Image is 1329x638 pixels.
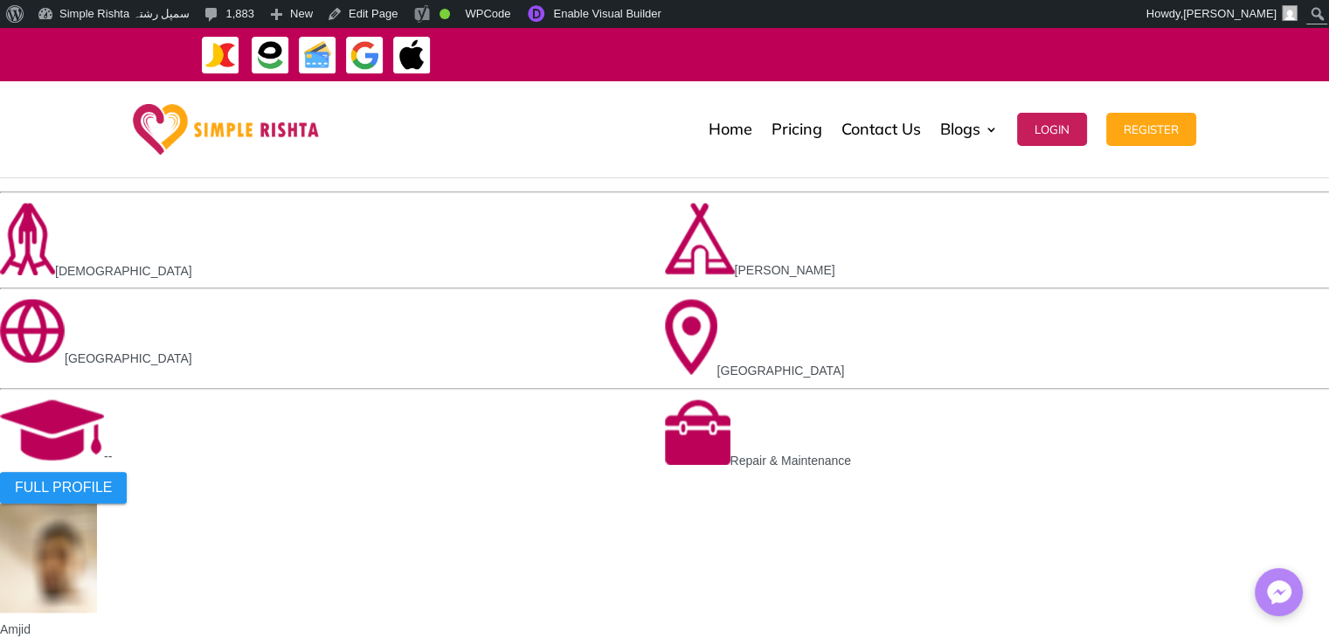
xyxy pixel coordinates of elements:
span: [GEOGRAPHIC_DATA] [717,364,845,378]
span: [DEMOGRAPHIC_DATA] [55,264,192,278]
img: tab_keywords_by_traffic_grey.svg [174,101,188,115]
span: -- [104,449,112,463]
a: Blogs [940,86,998,173]
span: Repair & Maintenance [730,454,852,468]
button: Register [1106,113,1196,146]
span: FULL PROFILE [15,480,112,496]
img: JazzCash-icon [201,36,240,75]
a: Pricing [772,86,822,173]
img: tab_domain_overview_orange.svg [47,101,61,115]
span: [GEOGRAPHIC_DATA] [65,351,192,365]
img: EasyPaisa-icon [251,36,290,75]
span: [PERSON_NAME] [735,263,835,277]
img: Credit Cards [298,36,337,75]
img: website_grey.svg [28,45,42,59]
a: Register [1106,86,1196,173]
div: Domain Overview [66,103,156,114]
img: Messenger [1262,575,1297,610]
img: ApplePay-icon [392,36,432,75]
span: 20 Years [747,167,795,181]
a: Contact Us [841,86,921,173]
span: [PERSON_NAME] [1183,7,1277,20]
a: Home [709,86,752,173]
img: logo_orange.svg [28,28,42,42]
button: Login [1017,113,1087,146]
div: Keywords by Traffic [193,103,294,114]
a: Login [1017,86,1087,173]
div: v 4.0.25 [49,28,86,42]
div: Good [440,9,450,19]
div: Domain: [DOMAIN_NAME] [45,45,192,59]
img: GooglePay-icon [345,36,384,75]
